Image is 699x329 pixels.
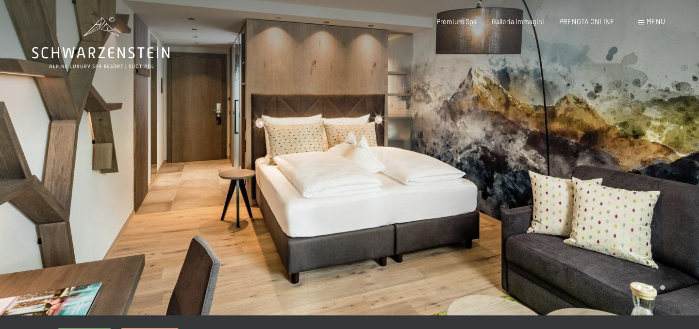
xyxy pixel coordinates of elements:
span: Menu [647,17,665,26]
a: Premium Spa [436,17,477,26]
a: Galleria immagini [492,17,544,26]
a: PRENOTA ONLINE [559,17,615,26]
